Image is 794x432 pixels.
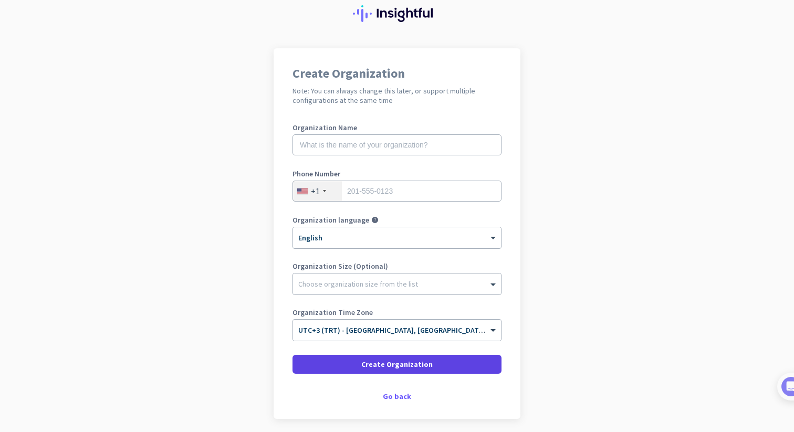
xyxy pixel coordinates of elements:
label: Organization language [292,216,369,224]
img: Insightful [353,5,441,22]
div: Go back [292,393,502,400]
input: 201-555-0123 [292,181,502,202]
h2: Note: You can always change this later, or support multiple configurations at the same time [292,86,502,105]
label: Organization Size (Optional) [292,262,502,270]
span: Create Organization [361,359,433,370]
label: Organization Time Zone [292,309,502,316]
button: Create Organization [292,355,502,374]
label: Organization Name [292,124,502,131]
h1: Create Organization [292,67,502,80]
div: +1 [311,186,320,196]
i: help [371,216,379,224]
input: What is the name of your organization? [292,134,502,155]
label: Phone Number [292,170,502,177]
